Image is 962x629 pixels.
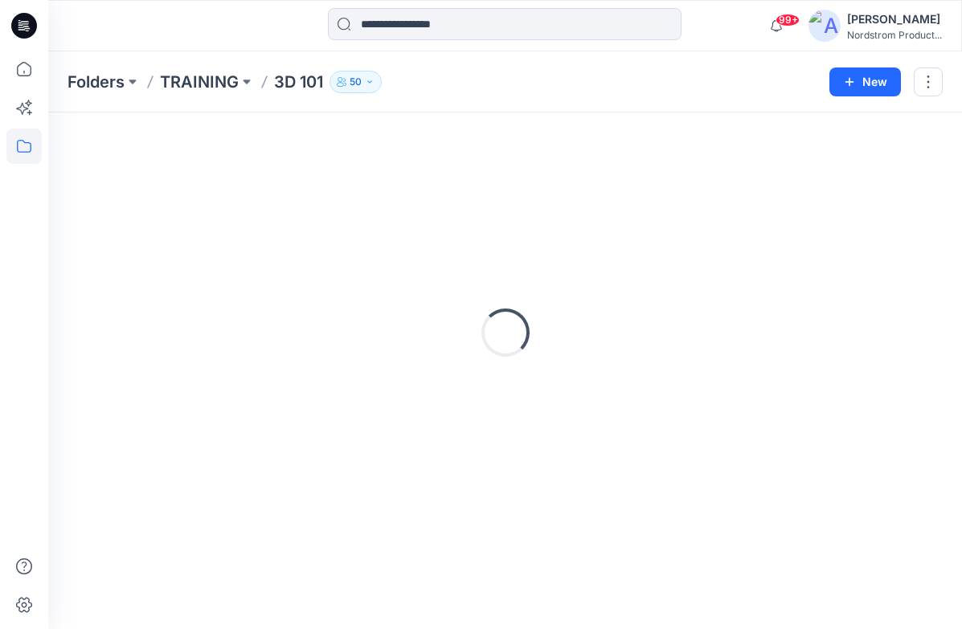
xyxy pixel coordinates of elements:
[847,29,942,41] div: Nordstrom Product...
[330,71,382,93] button: 50
[847,10,942,29] div: [PERSON_NAME]
[274,71,323,93] p: 3D 101
[829,67,901,96] button: New
[350,73,362,91] p: 50
[68,71,125,93] a: Folders
[808,10,841,42] img: avatar
[776,14,800,27] span: 99+
[160,71,239,93] a: TRAINING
